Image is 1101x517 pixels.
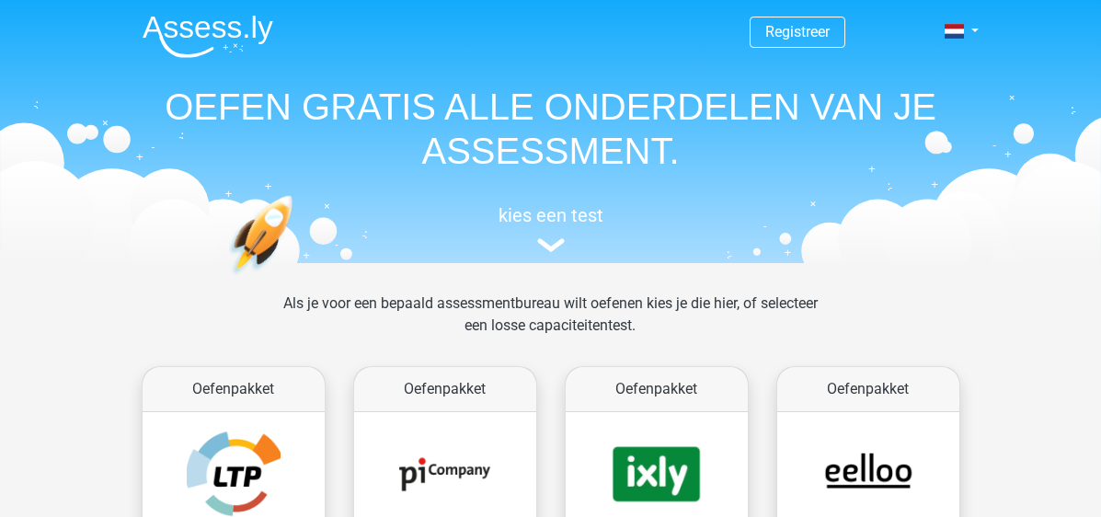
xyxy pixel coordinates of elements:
[128,204,974,226] h5: kies een test
[128,204,974,253] a: kies een test
[765,23,830,40] a: Registreer
[128,85,974,173] h1: OEFEN GRATIS ALLE ONDERDELEN VAN JE ASSESSMENT.
[229,195,364,362] img: oefenen
[269,293,832,359] div: Als je voor een bepaald assessmentbureau wilt oefenen kies je die hier, of selecteer een losse ca...
[143,15,273,58] img: Assessly
[537,238,565,252] img: assessment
